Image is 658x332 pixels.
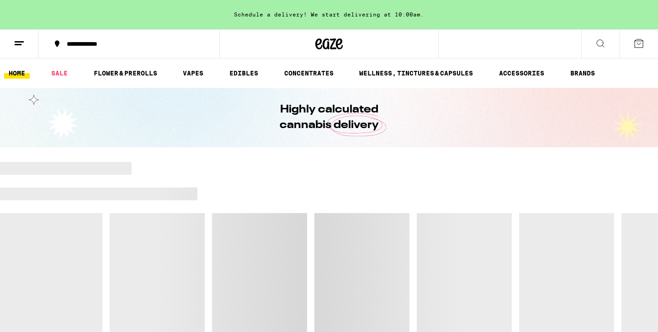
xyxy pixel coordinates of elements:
[599,305,649,327] iframe: Opens a widget where you can find more information
[254,102,404,133] h1: Highly calculated cannabis delivery
[47,68,72,79] a: SALE
[280,68,338,79] a: CONCENTRATES
[89,68,162,79] a: FLOWER & PREROLLS
[494,68,549,79] a: ACCESSORIES
[178,68,208,79] a: VAPES
[355,68,478,79] a: WELLNESS, TINCTURES & CAPSULES
[4,68,30,79] a: HOME
[566,68,600,79] button: BRANDS
[225,68,263,79] a: EDIBLES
